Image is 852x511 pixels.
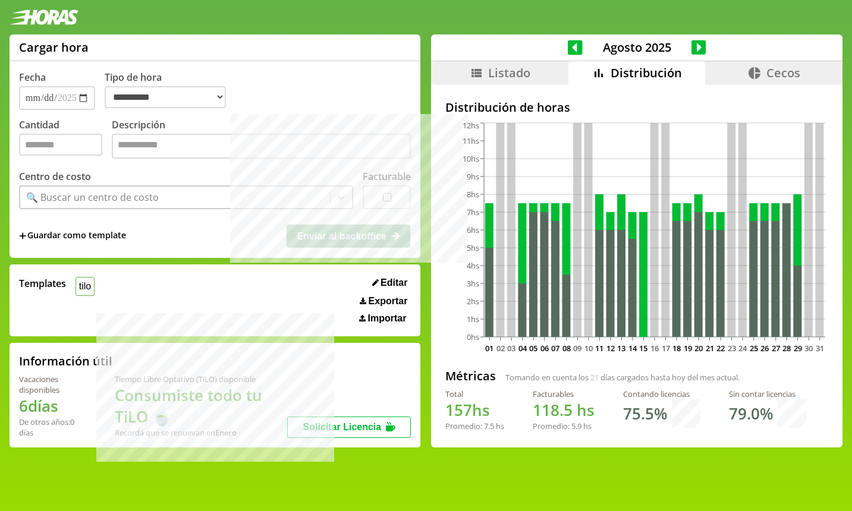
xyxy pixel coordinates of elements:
text: 07 [551,343,559,354]
span: 118.5 [533,399,573,421]
text: 12 [606,343,615,354]
textarea: Descripción [112,134,411,159]
tspan: 9hs [467,171,479,182]
text: 21 [706,343,714,354]
tspan: 12hs [463,120,479,131]
label: Facturable [363,170,411,183]
text: 05 [529,343,537,354]
h2: Distribución de horas [445,99,828,115]
select: Tipo de hora [105,86,226,108]
tspan: 5hs [467,242,479,253]
div: Facturables [533,389,595,399]
tspan: 2hs [467,296,479,307]
div: Promedio: hs [445,421,504,431]
div: 🔍 Buscar un centro de costo [26,191,159,204]
label: Tipo de hora [105,71,235,110]
button: Editar [369,277,411,289]
text: 10 [584,343,593,354]
span: 157 [445,399,472,421]
span: Tomando en cuenta los días cargados hasta hoy del mes actual. [505,372,740,383]
text: 04 [518,343,527,354]
tspan: 6hs [467,225,479,235]
tspan: 4hs [467,260,479,271]
text: 22 [716,343,725,354]
text: 18 [672,343,681,354]
button: Solicitar Licencia [287,417,411,438]
h2: Información útil [19,353,112,369]
tspan: 8hs [467,189,479,200]
div: Contando licencias [623,389,700,399]
text: 13 [617,343,625,354]
text: 16 [650,343,659,354]
label: Cantidad [19,118,112,162]
span: Listado [488,65,530,81]
tspan: 3hs [467,278,479,289]
text: 03 [507,343,515,354]
div: Total [445,389,504,399]
span: 5.9 [571,421,581,431]
b: Enero [215,427,237,438]
h1: 75.5 % [623,403,667,424]
h1: Consumiste todo tu TiLO 🍵 [115,384,287,427]
span: +Guardar como template [19,229,126,242]
text: 14 [628,343,637,354]
text: 20 [694,343,703,354]
span: 21 [590,372,599,383]
input: Cantidad [19,134,102,156]
span: Distribución [611,65,682,81]
span: 7.5 [484,421,494,431]
text: 23 [728,343,736,354]
label: Centro de costo [19,170,91,183]
text: 29 [794,343,802,354]
text: 27 [772,343,780,354]
tspan: 1hs [467,314,479,324]
h1: Cargar hora [19,39,89,55]
text: 31 [816,343,824,354]
text: 08 [562,343,571,354]
text: 15 [639,343,647,354]
span: Templates [19,277,66,290]
text: 06 [540,343,549,354]
button: Exportar [356,295,411,307]
text: 02 [496,343,505,354]
tspan: 10hs [463,153,479,164]
text: 25 [750,343,758,354]
h2: Métricas [445,368,496,384]
span: + [19,229,26,242]
span: Editar [381,277,407,288]
div: Vacaciones disponibles [19,374,86,395]
text: 17 [662,343,670,354]
text: 26 [760,343,769,354]
text: 30 [804,343,813,354]
text: 09 [573,343,581,354]
h1: hs [533,399,595,421]
span: Agosto 2025 [583,39,691,55]
div: De otros años: 0 días [19,417,86,438]
div: Sin contar licencias [729,389,806,399]
div: Recordá que se renuevan en [115,427,287,438]
span: Exportar [369,296,408,307]
tspan: 11hs [463,135,479,146]
span: Solicitar Licencia [303,422,382,432]
tspan: 7hs [467,207,479,217]
span: Importar [368,313,407,324]
label: Descripción [112,118,411,162]
text: 24 [738,343,747,354]
text: 11 [595,343,603,354]
h1: 79.0 % [729,403,773,424]
h1: hs [445,399,504,421]
text: 01 [485,343,493,354]
h1: 6 días [19,395,86,417]
text: 28 [782,343,791,354]
div: Promedio: hs [533,421,595,431]
label: Fecha [19,71,46,84]
tspan: 0hs [467,332,479,342]
span: Cecos [766,65,800,81]
img: logotipo [10,10,78,25]
button: tilo [76,277,95,295]
text: 19 [684,343,692,354]
div: Tiempo Libre Optativo (TiLO) disponible [115,374,287,384]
